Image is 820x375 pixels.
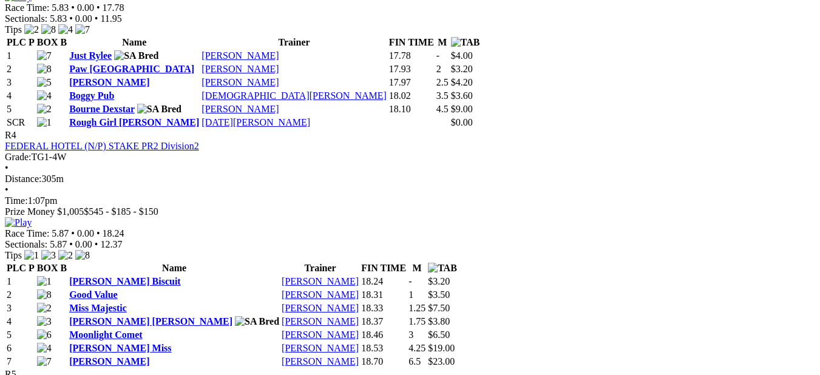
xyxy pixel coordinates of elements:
[100,13,121,24] span: 11.95
[282,356,359,367] a: [PERSON_NAME]
[451,64,473,74] span: $3.20
[69,104,135,114] a: Bourne Dexstar
[5,184,8,195] span: •
[235,316,279,327] img: SA Bred
[103,2,124,13] span: 17.78
[5,152,32,162] span: Grade:
[58,24,73,35] img: 4
[361,289,407,301] td: 18.31
[58,250,73,261] img: 2
[69,276,181,286] a: [PERSON_NAME] Biscuit
[436,64,441,74] text: 2
[408,276,412,286] text: -
[37,77,52,88] img: 5
[5,174,41,184] span: Distance:
[5,174,815,184] div: 305m
[69,50,112,61] a: Just Rylee
[202,90,387,101] a: [DEMOGRAPHIC_DATA][PERSON_NAME]
[69,117,199,127] a: Rough Girl [PERSON_NAME]
[37,37,58,47] span: BOX
[388,63,435,75] td: 17.93
[202,77,279,87] a: [PERSON_NAME]
[202,117,310,127] a: [DATE][PERSON_NAME]
[114,50,158,61] img: SA Bred
[202,50,279,61] a: [PERSON_NAME]
[37,90,52,101] img: 4
[97,228,100,238] span: •
[69,356,149,367] a: [PERSON_NAME]
[37,356,52,367] img: 7
[37,316,52,327] img: 3
[5,195,815,206] div: 1:07pm
[5,152,815,163] div: TG1-4W
[5,250,22,260] span: Tips
[408,343,425,353] text: 4.25
[69,90,114,101] a: Boggy Pub
[60,263,67,273] span: B
[282,303,359,313] a: [PERSON_NAME]
[201,36,387,49] th: Trainer
[6,63,35,75] td: 2
[451,104,473,114] span: $9.00
[29,263,35,273] span: P
[361,342,407,354] td: 18.53
[436,90,449,101] text: 3.5
[428,329,450,340] span: $6.50
[137,104,181,115] img: SA Bred
[5,24,22,35] span: Tips
[6,76,35,89] td: 3
[361,316,407,328] td: 18.37
[428,356,455,367] span: $23.00
[37,50,52,61] img: 7
[37,104,52,115] img: 2
[408,316,425,326] text: 1.75
[6,342,35,354] td: 6
[202,104,279,114] a: [PERSON_NAME]
[69,77,149,87] a: [PERSON_NAME]
[281,262,359,274] th: Trainer
[6,302,35,314] td: 3
[282,316,359,326] a: [PERSON_NAME]
[69,289,118,300] a: Good Value
[50,13,67,24] span: 5.83
[69,316,232,326] a: [PERSON_NAME] [PERSON_NAME]
[69,329,142,340] a: Moonlight Comet
[60,37,67,47] span: B
[75,250,90,261] img: 8
[37,289,52,300] img: 8
[75,239,92,249] span: 0.00
[7,263,26,273] span: PLC
[451,77,473,87] span: $4.20
[6,316,35,328] td: 4
[388,36,435,49] th: FIN TIME
[6,50,35,62] td: 1
[69,262,280,274] th: Name
[408,289,413,300] text: 1
[37,343,52,354] img: 4
[5,195,28,206] span: Time:
[428,343,455,353] span: $19.00
[408,356,421,367] text: 6.5
[361,275,407,288] td: 18.24
[436,36,449,49] th: M
[103,228,124,238] span: 18.24
[436,50,439,61] text: -
[436,104,449,114] text: 4.5
[388,50,435,62] td: 17.78
[6,103,35,115] td: 5
[69,343,171,353] a: [PERSON_NAME] Miss
[71,2,75,13] span: •
[77,228,94,238] span: 0.00
[5,13,47,24] span: Sectionals:
[408,303,425,313] text: 1.25
[408,262,426,274] th: M
[5,2,49,13] span: Race Time:
[5,141,199,151] a: FEDERAL HOTEL (N/P) STAKE PR2 Division2
[451,50,473,61] span: $4.00
[451,117,473,127] span: $0.00
[50,239,67,249] span: 5.87
[77,2,94,13] span: 0.00
[428,316,450,326] span: $3.80
[37,263,58,273] span: BOX
[100,239,122,249] span: 12.37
